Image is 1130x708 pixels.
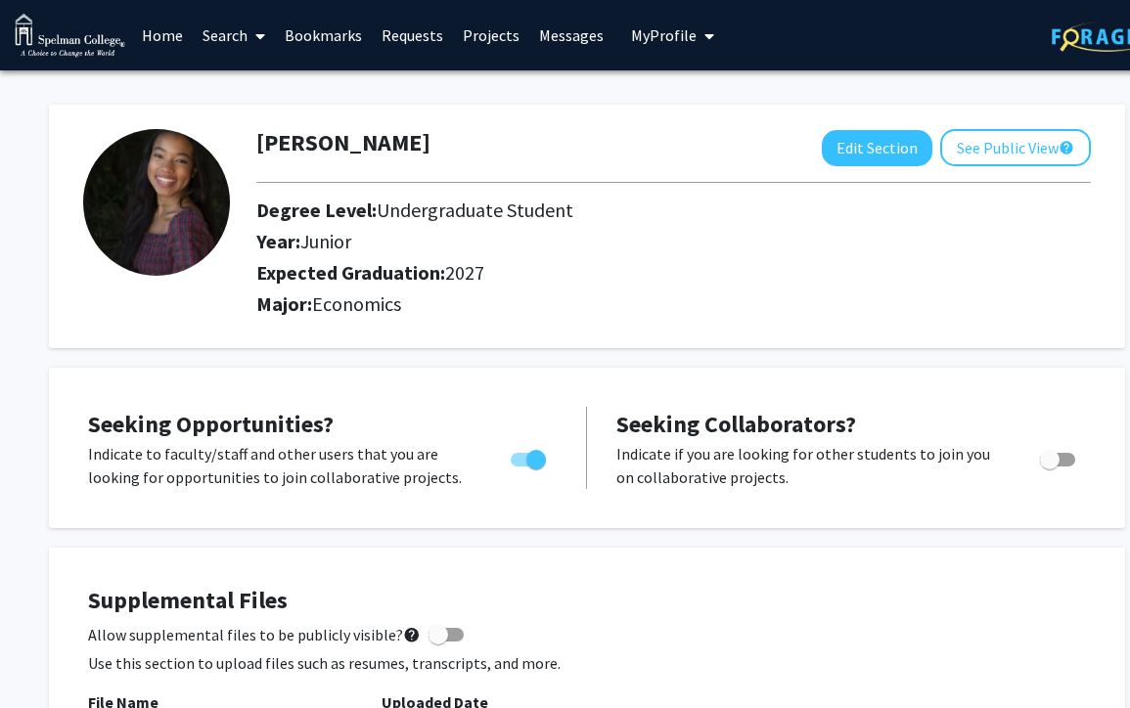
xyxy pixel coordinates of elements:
a: Bookmarks [275,1,372,69]
span: Seeking Opportunities? [88,409,334,439]
button: Edit Section [822,130,932,166]
span: Allow supplemental files to be publicly visible? [88,623,421,646]
h1: [PERSON_NAME] [256,129,430,157]
h2: Expected Graduation: [256,261,955,285]
h4: Supplemental Files [88,587,1086,615]
h2: Degree Level: [256,199,955,222]
a: Projects [453,1,529,69]
div: Toggle [503,442,557,471]
mat-icon: help [403,623,421,646]
p: Indicate to faculty/staff and other users that you are looking for opportunities to join collabor... [88,442,474,489]
span: Seeking Collaborators? [616,409,856,439]
a: Requests [372,1,453,69]
img: Spelman College Logo [15,14,125,58]
a: Search [193,1,275,69]
img: Profile Picture [83,129,230,276]
div: Toggle [1032,442,1086,471]
button: See Public View [940,129,1091,166]
a: Home [132,1,193,69]
span: Economics [312,291,401,316]
h2: Major: [256,292,1091,316]
span: 2027 [445,260,484,285]
span: Junior [300,229,351,253]
h2: Year: [256,230,955,253]
a: Messages [529,1,613,69]
span: Undergraduate Student [377,198,573,222]
mat-icon: help [1059,136,1074,159]
iframe: Chat [15,620,83,693]
span: My Profile [631,25,697,45]
p: Use this section to upload files such as resumes, transcripts, and more. [88,651,1086,675]
p: Indicate if you are looking for other students to join you on collaborative projects. [616,442,1003,489]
